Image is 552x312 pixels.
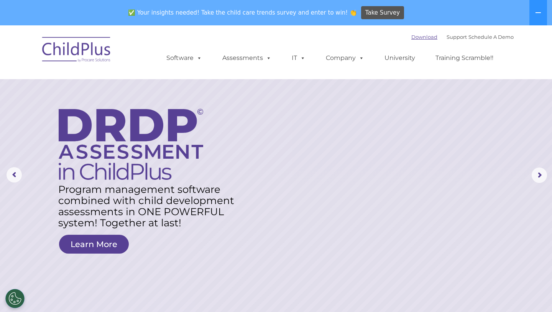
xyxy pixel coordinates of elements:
[215,50,279,66] a: Assessments
[59,109,203,180] img: DRDP Assessment in ChildPlus
[411,34,437,40] a: Download
[365,6,400,20] span: Take Survey
[125,5,360,20] span: ✅ Your insights needed! Take the child care trends survey and enter to win! 👏
[411,34,514,40] font: |
[361,6,404,20] a: Take Survey
[284,50,313,66] a: IT
[318,50,372,66] a: Company
[38,32,115,70] img: ChildPlus by Procare Solutions
[377,50,423,66] a: University
[107,82,139,88] span: Phone number
[428,50,501,66] a: Training Scramble!!
[159,50,210,66] a: Software
[423,229,552,312] iframe: Chat Widget
[107,51,130,56] span: Last name
[468,34,514,40] a: Schedule A Demo
[5,289,25,308] button: Cookies Settings
[447,34,467,40] a: Support
[59,235,129,254] a: Learn More
[58,184,235,229] rs-layer: Program management software combined with child development assessments in ONE POWERFUL system! T...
